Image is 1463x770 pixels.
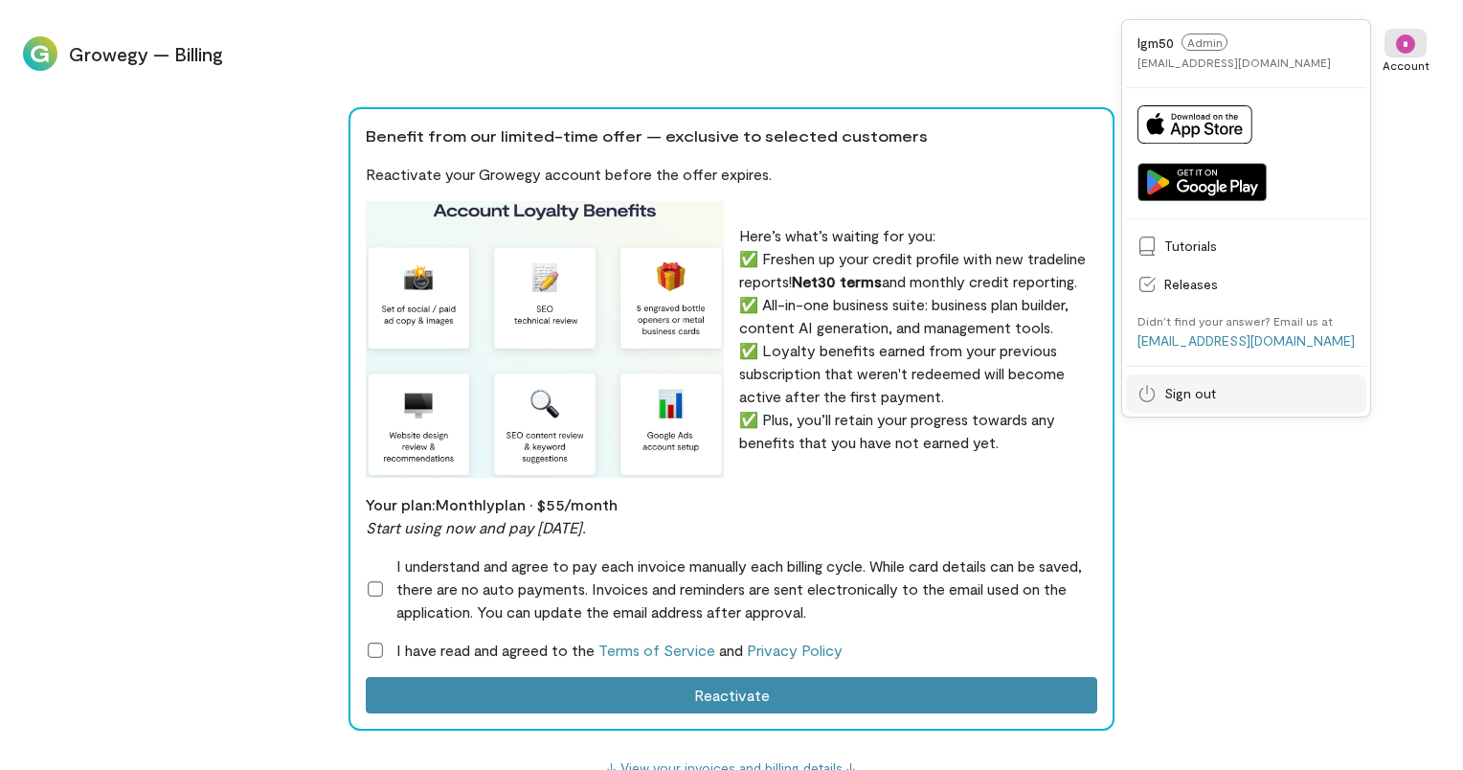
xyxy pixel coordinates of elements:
div: Didn’t find your answer? Email us at [1137,313,1333,328]
img: Download on App Store [1137,105,1252,144]
span: Your plan: Monthly plan · $55/month [366,495,618,513]
button: Reactivate [366,677,1097,713]
div: Here’s what’s waiting for you: [739,224,1097,247]
div: *Account [1371,19,1440,88]
span: lgm50 [1137,34,1174,51]
div: Account [1383,57,1429,73]
span: Sign out [1164,384,1355,403]
span: Releases [1164,275,1355,294]
a: Sign out [1126,374,1366,413]
label: I understand and agree to pay each invoice manually each billing cycle. While card details can be... [366,555,1097,623]
div: ✅ Loyalty benefits earned from your previous subscription that weren't redeemed will become activ... [739,339,1097,408]
b: Net30 terms [792,272,882,290]
div: ✅ Freshen up your credit profile with new tradeline reports! and monthly credit reporting. [739,247,1097,293]
span: Admin [1182,34,1227,51]
span: Tutorials [1164,237,1355,256]
span: I have read and agreed to the and [396,639,843,662]
p: Benefit from our limited-time offer — exclusive to selected customers [366,125,1097,147]
div: ✅ Plus, you’ll retain your progress towards any benefits that you have not earned yet. [739,408,1097,454]
a: [EMAIL_ADDRESS][DOMAIN_NAME] [1137,332,1355,349]
span: Growegy — Billing [69,40,1360,67]
a: Releases [1126,265,1366,304]
a: Terms of Service [598,641,715,659]
span: Start using now and pay [DATE]. [366,518,586,536]
div: ✅ All-in-one business suite: business plan builder, content AI generation, and management tools. [739,293,1097,339]
a: Privacy Policy [747,641,843,659]
img: Get it on Google Play [1137,163,1267,201]
div: Reactivate your Growegy account before the offer expires. [366,163,1097,186]
div: [EMAIL_ADDRESS][DOMAIN_NAME] [1137,55,1331,70]
a: Tutorials [1126,227,1366,265]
